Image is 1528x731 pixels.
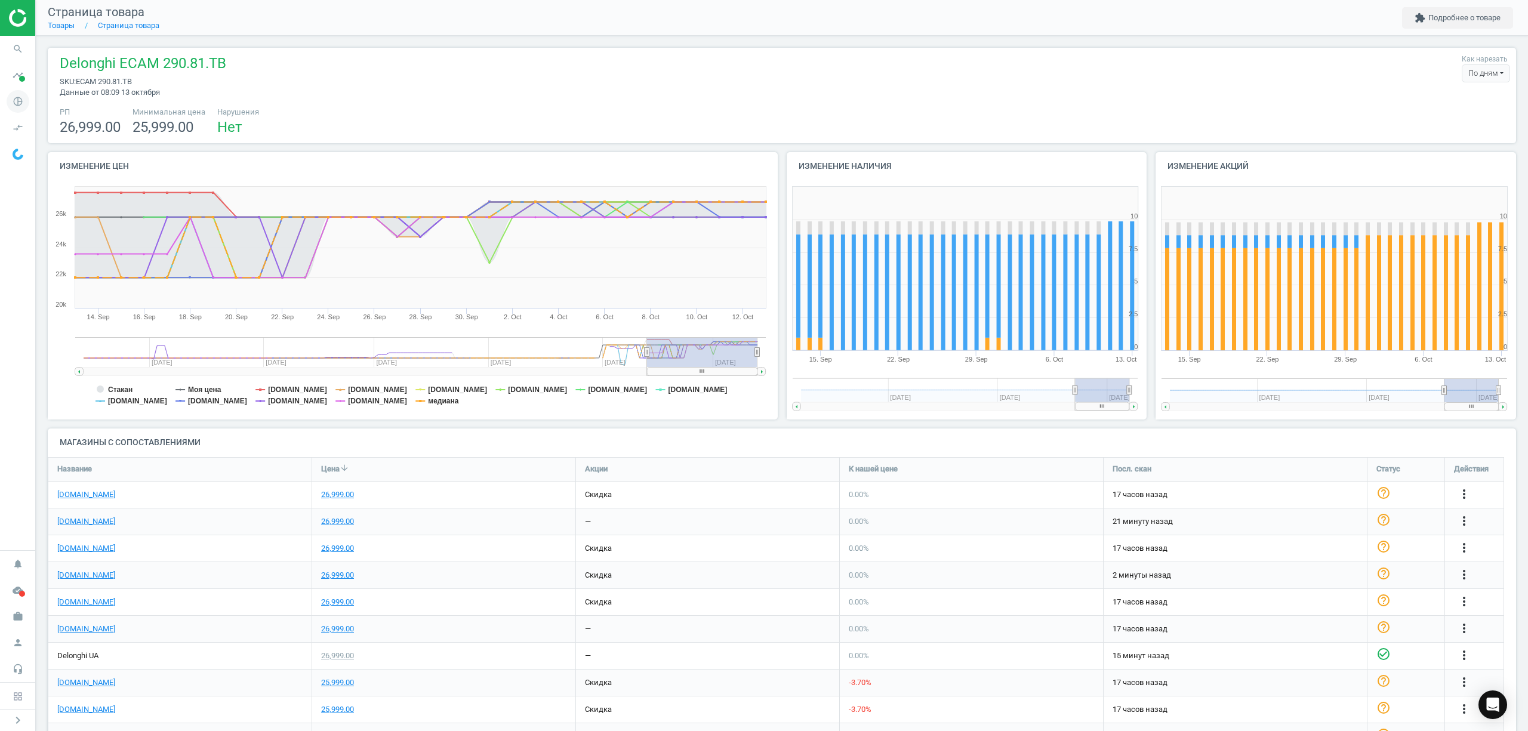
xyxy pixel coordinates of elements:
[849,464,898,474] span: К нашей цене
[13,149,23,160] img: wGWNvw8QSZomAAAAABJRU5ErkJggg==
[1134,277,1138,285] text: 5
[340,463,349,473] i: arrow_downward
[108,385,133,394] tspan: Стакан
[1457,702,1471,716] i: more_vert
[57,489,115,500] a: [DOMAIN_NAME]
[1113,489,1358,500] span: 17 часов назад
[1129,310,1138,317] text: 2.5
[809,356,831,363] tspan: 15. Sep
[56,270,66,277] text: 22k
[849,705,871,714] span: -3.70 %
[1334,356,1357,363] tspan: 29. Sep
[1457,621,1471,636] i: more_vert
[57,543,115,554] a: [DOMAIN_NAME]
[3,713,33,728] button: chevron_right
[1376,593,1391,607] i: help_outline
[56,210,66,217] text: 26k
[1457,487,1471,501] i: more_vert
[1113,516,1358,527] span: 21 минуту назад
[1134,343,1138,350] text: 0
[455,313,478,320] tspan: 30. Sep
[585,597,612,606] span: скидка
[787,152,1147,180] h4: Изменение наличия
[585,570,612,579] span: скидка
[1402,7,1513,29] button: extensionПодробнее о товаре
[57,677,115,688] a: [DOMAIN_NAME]
[668,385,727,394] tspan: [DOMAIN_NAME]
[98,21,159,30] a: Страница товара
[1457,514,1471,529] button: more_vert
[7,631,29,654] i: person
[87,313,110,320] tspan: 14. Sep
[57,570,115,581] a: [DOMAIN_NAME]
[7,90,29,113] i: pie_chart_outlined
[1478,690,1507,719] div: Open Intercom Messenger
[1376,701,1391,715] i: help_outline
[1457,648,1471,664] button: more_vert
[887,356,910,363] tspan: 22. Sep
[1457,621,1471,637] button: more_vert
[585,490,612,499] span: скидка
[585,464,608,474] span: Акции
[7,64,29,87] i: timeline
[965,356,988,363] tspan: 29. Sep
[585,544,612,553] span: скидка
[321,650,354,661] div: 26,999.00
[1415,356,1432,363] tspan: 6. Oct
[1457,487,1471,502] button: more_vert
[57,704,115,715] a: [DOMAIN_NAME]
[1046,356,1063,363] tspan: 6. Oct
[849,678,871,687] span: -3.70 %
[1113,570,1358,581] span: 2 минуты назад
[585,624,591,634] div: —
[348,397,407,405] tspan: [DOMAIN_NAME]
[179,313,202,320] tspan: 18. Sep
[321,624,354,634] div: 26,999.00
[585,516,591,527] div: —
[48,5,144,19] span: Страница товара
[268,385,327,394] tspan: [DOMAIN_NAME]
[1113,543,1358,554] span: 17 часов назад
[1376,647,1391,661] i: check_circle_outline
[108,397,167,405] tspan: [DOMAIN_NAME]
[1457,567,1471,583] button: more_vert
[133,313,156,320] tspan: 16. Sep
[57,597,115,607] a: [DOMAIN_NAME]
[1457,675,1471,690] button: more_vert
[642,313,659,320] tspan: 8. Oct
[321,597,354,607] div: 26,999.00
[321,489,354,500] div: 26,999.00
[686,313,707,320] tspan: 10. Oct
[1457,594,1471,610] button: more_vert
[1156,152,1516,180] h4: Изменение акций
[1457,541,1471,555] i: more_vert
[1109,394,1130,401] tspan: [DATE]
[57,624,115,634] a: [DOMAIN_NAME]
[321,704,354,715] div: 25,999.00
[1454,464,1489,474] span: Действия
[550,313,567,320] tspan: 4. Oct
[596,313,613,320] tspan: 6. Oct
[57,650,98,661] span: Delonghi UA
[268,397,327,405] tspan: [DOMAIN_NAME]
[1113,624,1358,634] span: 17 часов назад
[508,385,567,394] tspan: [DOMAIN_NAME]
[849,651,869,660] span: 0.00 %
[188,385,221,394] tspan: Моя цена
[585,705,612,714] span: скидка
[7,116,29,139] i: compare_arrows
[271,313,294,320] tspan: 22. Sep
[588,385,647,394] tspan: [DOMAIN_NAME]
[1113,677,1358,688] span: 17 часов назад
[849,490,869,499] span: 0.00 %
[321,677,354,688] div: 25,999.00
[7,553,29,575] i: notifications
[7,38,29,60] i: search
[428,397,458,405] tspan: медиана
[1462,54,1508,64] label: Как нарезать
[732,313,753,320] tspan: 12. Oct
[504,313,521,320] tspan: 2. Oct
[1376,513,1391,527] i: help_outline
[1457,648,1471,662] i: more_vert
[849,570,869,579] span: 0.00 %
